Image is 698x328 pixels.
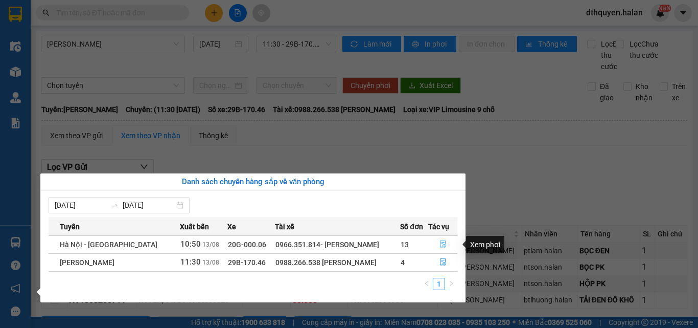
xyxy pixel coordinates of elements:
span: 10:50 [180,239,201,249]
span: file-done [439,258,447,267]
img: logo.jpg [13,13,89,64]
a: 1 [433,278,445,290]
span: swap-right [110,201,119,209]
span: Số đơn [400,221,423,232]
span: Xuất bến [180,221,209,232]
div: 0966.351.814- [PERSON_NAME] [275,239,400,250]
li: Next Page [445,278,457,290]
span: 11:30 [180,257,201,267]
li: 271 - [PERSON_NAME] - [GEOGRAPHIC_DATA] - [GEOGRAPHIC_DATA] [96,25,427,38]
input: Đến ngày [123,200,174,211]
span: to [110,201,119,209]
span: 13/08 [202,241,219,248]
span: 20G-000.06 [228,240,266,249]
span: Tài xế [275,221,294,232]
li: Previous Page [421,278,433,290]
button: file-done [429,254,457,271]
span: right [448,280,454,287]
button: right [445,278,457,290]
div: Xem phơi [466,236,504,253]
span: 13/08 [202,259,219,266]
span: 29B-170.46 [228,258,266,267]
span: 4 [401,258,405,267]
input: Từ ngày [55,200,106,211]
span: 13 [401,240,409,249]
span: Tác vụ [428,221,449,232]
span: Hà Nội - [GEOGRAPHIC_DATA] [60,240,157,249]
span: Tuyến [60,221,80,232]
span: [PERSON_NAME] [60,258,114,267]
li: 1 [433,278,445,290]
span: Xe [227,221,236,232]
b: GỬI : VP [GEOGRAPHIC_DATA] [13,70,152,104]
span: file-done [439,240,447,249]
button: file-done [429,236,457,253]
button: left [421,278,433,290]
span: left [424,280,430,287]
div: Danh sách chuyến hàng sắp về văn phòng [49,176,457,188]
div: 0988.266.538 [PERSON_NAME] [275,257,400,268]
